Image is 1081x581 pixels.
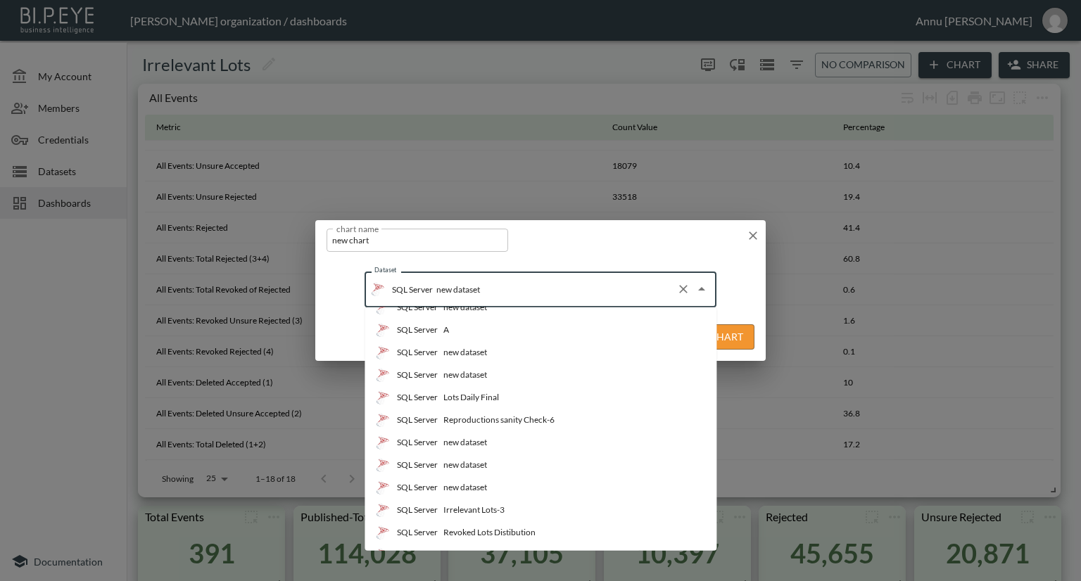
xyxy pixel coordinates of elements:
[692,279,712,299] button: Close
[376,503,505,517] div: Irrelevant Lots-3
[374,265,397,274] label: Dataset
[443,369,487,381] div: new dataset
[397,504,438,516] p: SQL Server
[376,435,390,449] img: mssql icon
[443,504,505,516] div: Irrelevant Lots-3
[397,414,438,426] p: SQL Server
[397,301,438,314] p: SQL Server
[397,324,438,336] p: SQL Server
[392,283,433,295] p: SQL Server
[443,301,487,314] div: new dataset
[397,346,438,359] p: SQL Server
[433,278,671,300] input: Select dataset
[376,345,487,359] div: new dataset
[397,526,438,539] p: SQL Server
[376,390,499,404] div: Lots Daily Final
[674,279,693,299] button: Clear
[376,300,487,314] div: new dataset
[371,282,385,296] img: mssql icon
[443,481,487,494] div: new dataset
[376,525,390,539] img: mssql icon
[376,300,390,314] img: mssql icon
[443,549,505,561] div: Irrelevant Lots-4
[443,324,449,336] div: A
[376,435,487,449] div: new dataset
[397,369,438,381] p: SQL Server
[443,459,487,471] div: new dataset
[443,346,487,359] div: new dataset
[376,413,555,427] div: Reproductions sanity Check-6
[376,413,390,427] img: mssql icon
[376,368,487,382] div: new dataset
[376,503,390,517] img: mssql icon
[443,436,487,449] div: new dataset
[376,345,390,359] img: mssql icon
[443,414,555,426] div: Reproductions sanity Check-6
[376,458,390,472] img: mssql icon
[376,368,390,382] img: mssql icon
[397,436,438,449] p: SQL Server
[376,548,505,562] div: Irrelevant Lots-4
[397,391,438,404] p: SQL Server
[443,526,536,539] div: Revoked Lots Distibution
[443,391,499,404] div: Lots Daily Final
[336,222,379,234] label: chart name
[397,549,438,561] p: SQL Server
[376,390,390,404] img: mssql icon
[376,480,487,494] div: new dataset
[376,323,390,337] img: mssql icon
[397,459,438,471] p: SQL Server
[376,458,487,472] div: new dataset
[376,323,449,337] div: A
[327,229,508,252] input: chart name
[376,548,390,562] img: mssql icon
[376,480,390,494] img: mssql icon
[376,525,536,539] div: Revoked Lots Distibution
[397,481,438,494] p: SQL Server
